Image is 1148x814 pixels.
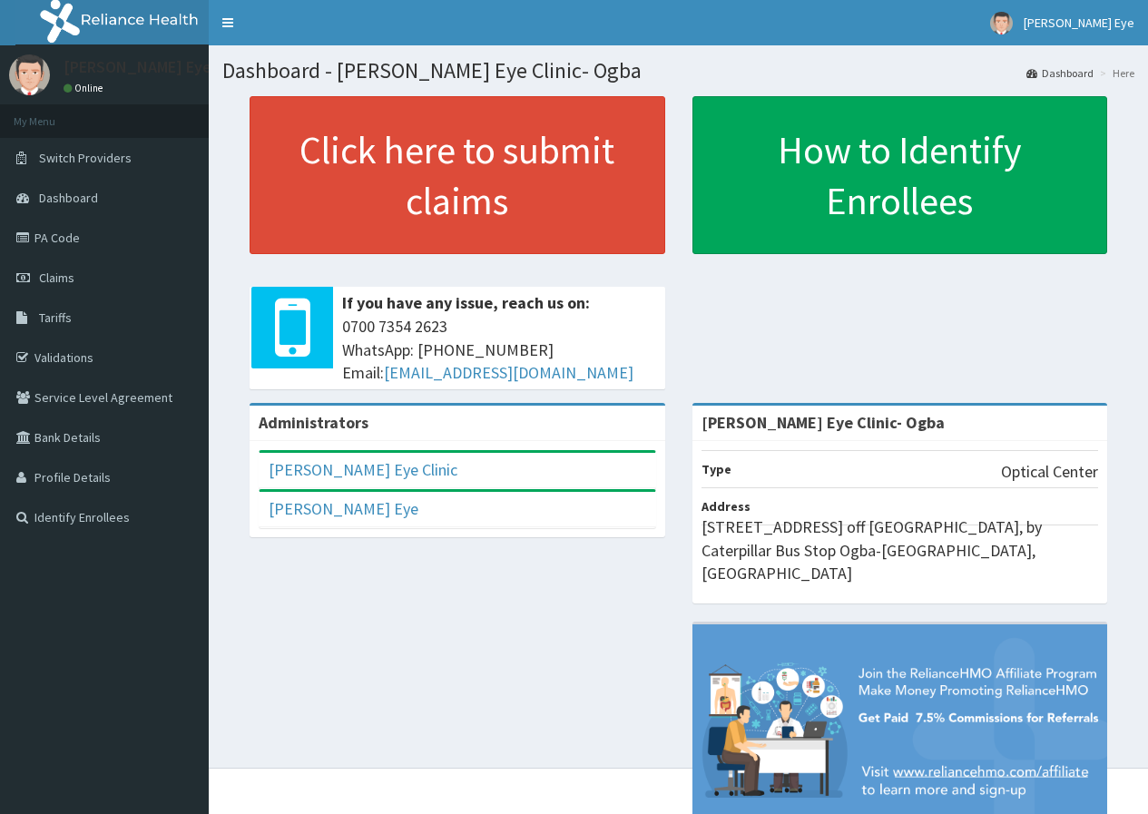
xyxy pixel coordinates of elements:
[39,190,98,206] span: Dashboard
[702,498,751,515] b: Address
[702,515,1099,585] p: [STREET_ADDRESS] off [GEOGRAPHIC_DATA], by Caterpillar Bus Stop Ogba-[GEOGRAPHIC_DATA], [GEOGRAPH...
[342,315,656,385] span: 0700 7354 2623 WhatsApp: [PHONE_NUMBER] Email:
[692,96,1108,254] a: How to Identify Enrollees
[1026,65,1094,81] a: Dashboard
[702,461,731,477] b: Type
[1095,65,1134,81] li: Here
[222,59,1134,83] h1: Dashboard - [PERSON_NAME] Eye Clinic- Ogba
[259,412,368,433] b: Administrators
[39,270,74,286] span: Claims
[64,59,211,75] p: [PERSON_NAME] Eye
[702,412,945,433] strong: [PERSON_NAME] Eye Clinic- Ogba
[1024,15,1134,31] span: [PERSON_NAME] Eye
[342,292,590,313] b: If you have any issue, reach us on:
[384,362,633,383] a: [EMAIL_ADDRESS][DOMAIN_NAME]
[269,498,418,519] a: [PERSON_NAME] Eye
[1001,460,1098,484] p: Optical Center
[250,96,665,254] a: Click here to submit claims
[990,12,1013,34] img: User Image
[39,150,132,166] span: Switch Providers
[39,309,72,326] span: Tariffs
[269,459,457,480] a: [PERSON_NAME] Eye Clinic
[64,82,107,94] a: Online
[9,54,50,95] img: User Image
